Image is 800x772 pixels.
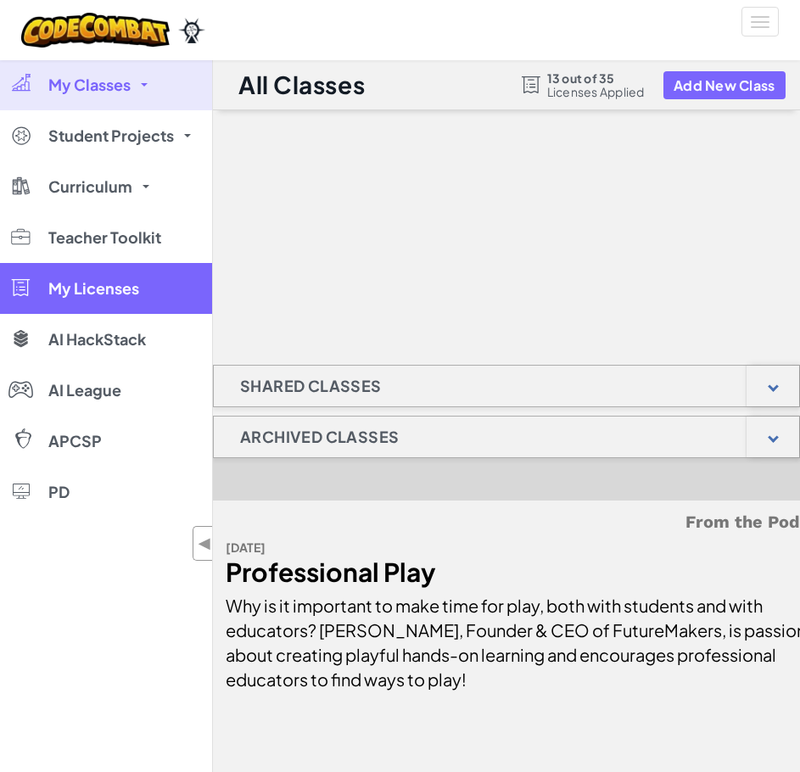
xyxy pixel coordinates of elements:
span: My Licenses [48,281,139,296]
img: Ozaria [178,18,205,43]
span: Student Projects [48,128,174,143]
span: AI League [48,383,121,398]
h1: Shared Classes [214,365,408,407]
span: Licenses Applied [547,85,645,98]
h1: Archived Classes [214,416,425,458]
span: Curriculum [48,179,132,194]
h1: All Classes [238,69,365,101]
span: My Classes [48,77,131,92]
button: Add New Class [663,71,786,99]
span: AI HackStack [48,332,146,347]
span: ◀ [198,531,212,556]
span: 13 out of 35 [547,71,645,85]
span: Teacher Toolkit [48,230,161,245]
img: CodeCombat logo [21,13,170,48]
